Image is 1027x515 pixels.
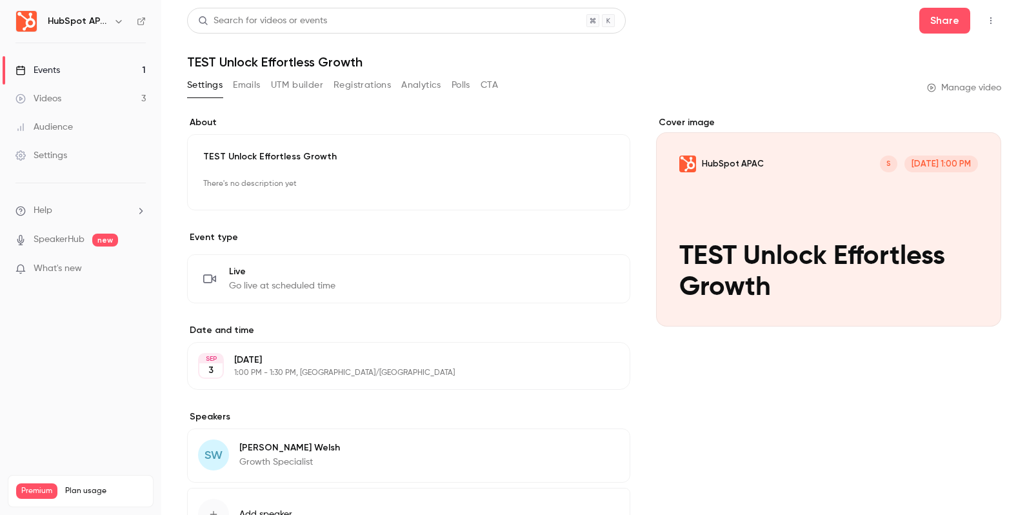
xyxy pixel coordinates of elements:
[15,92,61,105] div: Videos
[15,121,73,134] div: Audience
[233,75,260,96] button: Emails
[199,354,223,363] div: SEP
[187,429,630,483] div: SW[PERSON_NAME] WelshGrowth Specialist
[656,116,1001,129] label: Cover image
[15,64,60,77] div: Events
[401,75,441,96] button: Analytics
[187,75,223,96] button: Settings
[187,324,630,337] label: Date and time
[187,54,1001,70] h1: TEST Unlock Effortless Growth
[15,204,146,217] li: help-dropdown-opener
[452,75,470,96] button: Polls
[481,75,498,96] button: CTA
[919,8,970,34] button: Share
[92,234,118,247] span: new
[204,447,223,464] span: SW
[16,11,37,32] img: HubSpot APAC
[187,116,630,129] label: About
[239,456,340,469] p: Growth Specialist
[48,15,108,28] h6: HubSpot APAC
[16,483,57,499] span: Premium
[656,116,1001,327] section: Cover image
[34,204,52,217] span: Help
[15,149,67,162] div: Settings
[334,75,391,96] button: Registrations
[34,262,82,276] span: What's new
[34,233,85,247] a: SpeakerHub
[187,410,630,423] label: Speakers
[927,81,1001,94] a: Manage video
[130,263,146,275] iframe: Noticeable Trigger
[198,14,327,28] div: Search for videos or events
[239,441,340,454] p: [PERSON_NAME] Welsh
[65,486,145,496] span: Plan usage
[203,150,614,163] p: TEST Unlock Effortless Growth
[187,231,630,244] p: Event type
[229,279,335,292] span: Go live at scheduled time
[208,364,214,377] p: 3
[271,75,323,96] button: UTM builder
[234,368,562,378] p: 1:00 PM - 1:30 PM, [GEOGRAPHIC_DATA]/[GEOGRAPHIC_DATA]
[203,174,614,194] p: There's no description yet
[234,354,562,367] p: [DATE]
[229,265,335,278] span: Live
